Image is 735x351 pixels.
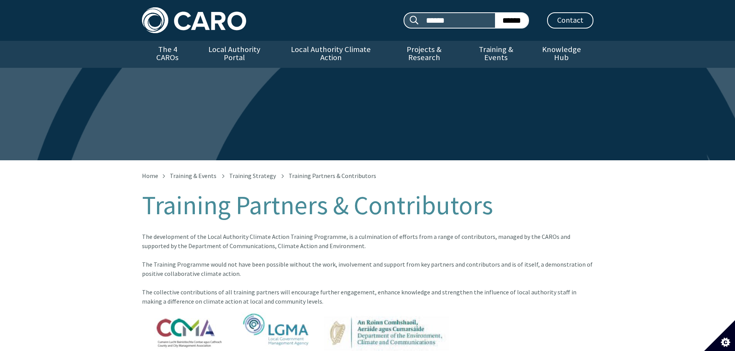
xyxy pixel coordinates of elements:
[386,41,462,68] a: Projects & Research
[142,191,593,220] h1: Training Partners & Contributors
[462,41,530,68] a: Training & Events
[530,41,593,68] a: Knowledge Hub
[704,320,735,351] button: Set cookie preferences
[142,260,593,287] div: The Training Programme would not have been possible without the work, involvement and support fro...
[276,41,386,68] a: Local Authority Climate Action
[289,172,376,180] span: Training Partners & Contributors
[229,172,276,180] a: Training Strategy
[142,41,193,68] a: The 4 CAROs
[547,12,593,29] a: Contact
[170,172,216,180] a: Training & Events
[142,172,158,180] a: Home
[193,41,276,68] a: Local Authority Portal
[142,7,246,33] img: Caro logo
[142,232,593,260] div: The development of the Local Authority Climate Action Training Programme, is a culmination of eff...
